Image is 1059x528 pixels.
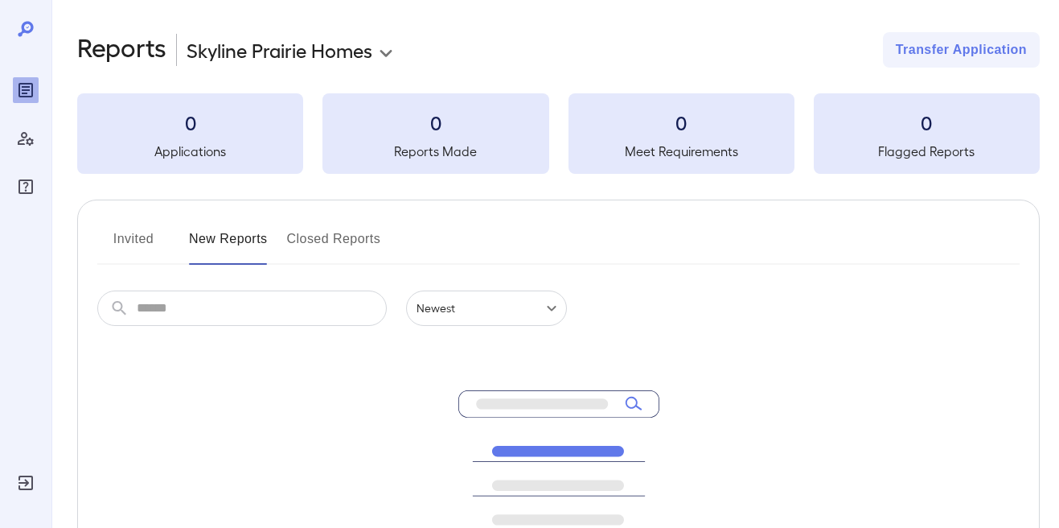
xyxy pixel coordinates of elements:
div: FAQ [13,174,39,200]
button: Invited [97,226,170,265]
button: Closed Reports [287,226,381,265]
div: Log Out [13,470,39,496]
h3: 0 [77,109,303,135]
h3: 0 [322,109,548,135]
div: Reports [13,77,39,103]
button: New Reports [189,226,268,265]
h5: Flagged Reports [814,142,1040,161]
div: Newest [406,291,567,326]
button: Transfer Application [883,32,1040,68]
p: Skyline Prairie Homes [187,37,372,63]
div: Manage Users [13,126,39,151]
h5: Reports Made [322,142,548,161]
h5: Applications [77,142,303,161]
h2: Reports [77,32,166,68]
h3: 0 [568,109,794,135]
summary: 0Applications0Reports Made0Meet Requirements0Flagged Reports [77,93,1040,174]
h5: Meet Requirements [568,142,794,161]
h3: 0 [814,109,1040,135]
